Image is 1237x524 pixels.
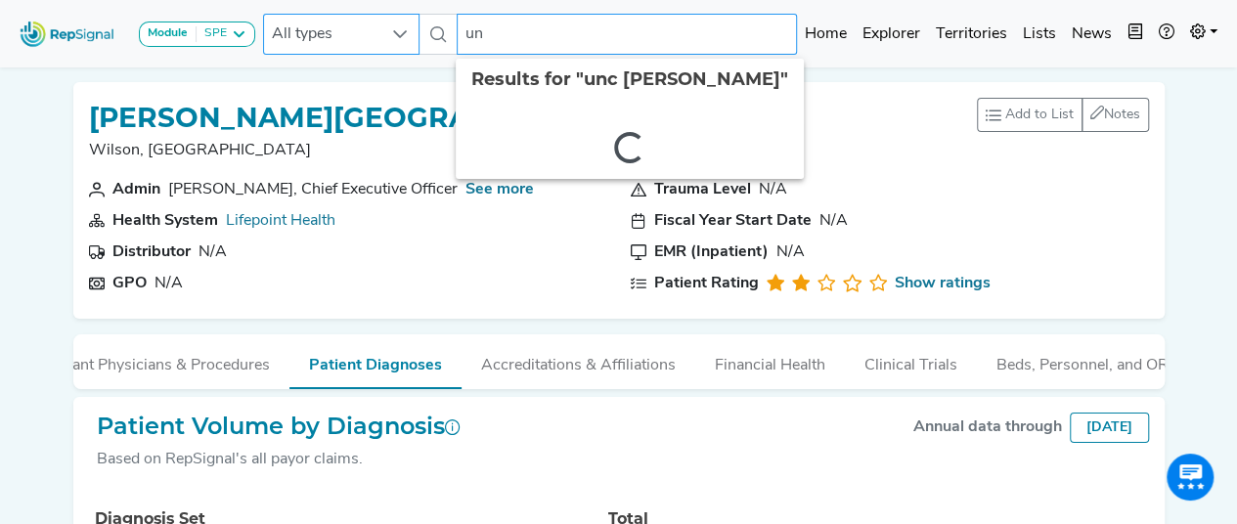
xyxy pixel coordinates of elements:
[695,334,845,387] button: Financial Health
[1064,15,1120,54] a: News
[1015,15,1064,54] a: Lists
[977,334,1196,387] button: Beds, Personnel, and ORs
[776,240,805,264] div: N/A
[1120,15,1151,54] button: Intel Book
[819,209,848,233] div: N/A
[465,182,534,197] a: See more
[112,178,160,201] div: Admin
[226,213,335,229] a: Lifepoint Health
[759,178,787,201] div: N/A
[112,240,191,264] div: Distributor
[168,178,458,201] div: [PERSON_NAME], Chief Executive Officer
[928,15,1015,54] a: Territories
[97,448,461,471] div: Based on RepSignal's all payor claims.
[112,272,147,295] div: GPO
[89,139,643,162] p: Wilson, [GEOGRAPHIC_DATA]
[139,22,255,47] button: ModuleSPE
[15,334,289,387] button: Relevant Physicians & Procedures
[89,102,643,135] h1: [PERSON_NAME][GEOGRAPHIC_DATA]
[913,415,1062,439] div: Annual data through
[97,413,461,441] h2: Patient Volume by Diagnosis
[654,272,759,295] div: Patient Rating
[264,15,381,54] span: All types
[977,98,1082,132] button: Add to List
[654,209,812,233] div: Fiscal Year Start Date
[895,272,991,295] a: Show ratings
[654,240,769,264] div: EMR (Inpatient)
[1005,105,1074,125] span: Add to List
[1104,108,1140,122] span: Notes
[155,272,183,295] div: N/A
[148,27,188,39] strong: Module
[289,334,462,389] button: Patient Diagnoses
[797,15,855,54] a: Home
[845,334,977,387] button: Clinical Trials
[471,68,788,90] span: Results for "unc [PERSON_NAME]"
[654,178,751,201] div: Trauma Level
[168,178,458,201] div: Christopher Munton, Chief Executive Officer
[199,240,227,264] div: N/A
[462,334,695,387] button: Accreditations & Affiliations
[855,15,928,54] a: Explorer
[1070,413,1149,443] div: [DATE]
[226,209,335,233] div: Lifepoint Health
[457,14,797,55] input: Search a physician or facility
[112,209,218,233] div: Health System
[197,26,227,42] div: SPE
[977,98,1149,132] div: toolbar
[1082,98,1149,132] button: Notes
